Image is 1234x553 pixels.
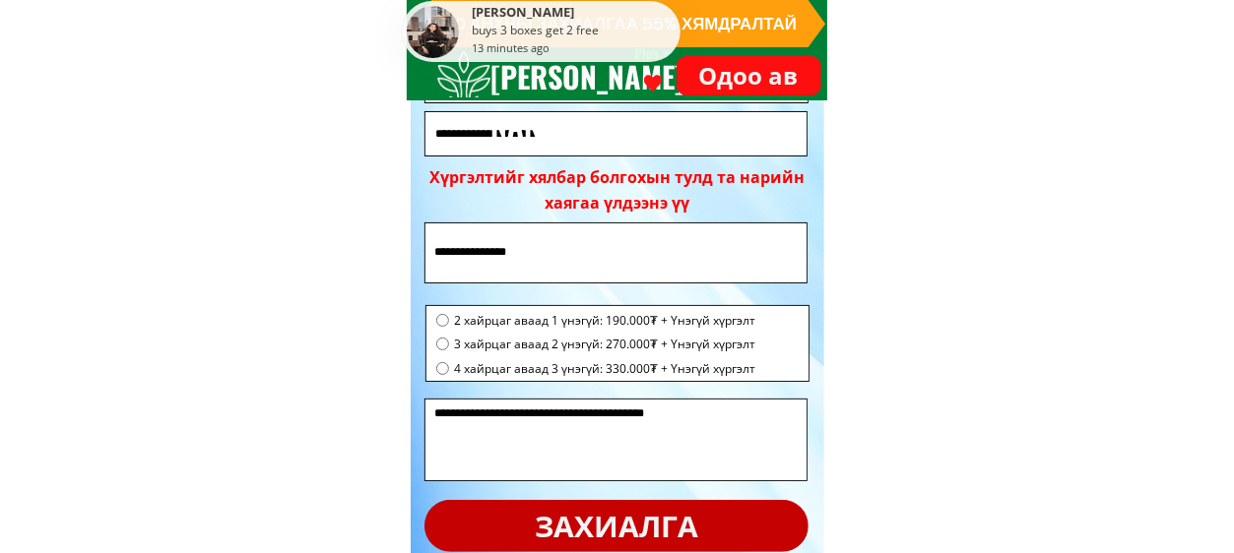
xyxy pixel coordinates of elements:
[472,23,676,39] div: buys 3 boxes get 2 free
[472,39,550,57] div: 13 minutes ago
[454,335,755,353] span: 3 хайрцаг аваад 2 үнэгүй: 270.000₮ + Үнэгүй хүргэлт
[472,6,676,23] div: [PERSON_NAME]
[429,165,805,215] div: Хүргэлтийг хялбар болгохын тулд та нарийн хаягаа үлдээнэ үү
[416,499,818,553] p: захиалга
[490,53,709,148] h3: [PERSON_NAME] NANO
[454,359,755,378] span: 4 хайрцаг аваад 3 үнэгүй: 330.000₮ + Үнэгүй хүргэлт
[661,49,836,102] p: Одоо ав
[454,311,755,330] span: 2 хайрцаг аваад 1 үнэгүй: 190.000₮ + Үнэгүй хүргэлт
